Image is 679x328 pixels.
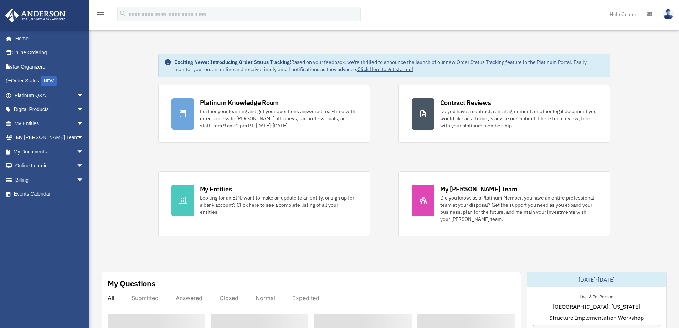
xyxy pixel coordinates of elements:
a: Events Calendar [5,187,94,201]
div: Live & In-Person [574,292,619,300]
a: Click Here to get started! [357,66,413,72]
div: My Questions [108,278,155,289]
a: Online Learningarrow_drop_down [5,159,94,173]
div: My [PERSON_NAME] Team [440,185,518,193]
div: Submitted [132,294,159,302]
span: Structure Implementation Workshop [549,313,644,322]
div: Looking for an EIN, want to make an update to an entity, or sign up for a bank account? Click her... [200,194,357,216]
a: menu [96,12,105,19]
div: [DATE]-[DATE] [527,272,666,287]
div: Based on your feedback, we're thrilled to announce the launch of our new Order Status Tracking fe... [174,59,604,73]
span: arrow_drop_down [77,102,91,117]
a: Platinum Q&Aarrow_drop_down [5,88,94,102]
div: Did you know, as a Platinum Member, you have an entire professional team at your disposal? Get th... [440,194,597,223]
span: arrow_drop_down [77,88,91,103]
div: Further your learning and get your questions answered real-time with direct access to [PERSON_NAM... [200,108,357,129]
i: menu [96,10,105,19]
span: arrow_drop_down [77,145,91,159]
a: Order StatusNEW [5,74,94,89]
div: All [108,294,114,302]
span: [GEOGRAPHIC_DATA], [US_STATE] [553,302,640,311]
div: Contract Reviews [440,98,491,107]
img: Anderson Advisors Platinum Portal [3,9,68,22]
i: search [119,10,127,17]
span: arrow_drop_down [77,131,91,145]
img: User Pic [663,9,674,19]
a: My [PERSON_NAME] Teamarrow_drop_down [5,131,94,145]
span: arrow_drop_down [77,116,91,131]
a: Contract Reviews Do you have a contract, rental agreement, or other legal document you would like... [398,85,610,143]
div: Answered [176,294,202,302]
div: NEW [41,76,57,86]
span: arrow_drop_down [77,173,91,187]
a: Platinum Knowledge Room Further your learning and get your questions answered real-time with dire... [158,85,370,143]
a: Online Ordering [5,46,94,60]
span: arrow_drop_down [77,159,91,173]
a: My Entities Looking for an EIN, want to make an update to an entity, or sign up for a bank accoun... [158,171,370,236]
div: Platinum Knowledge Room [200,98,279,107]
div: My Entities [200,185,232,193]
a: My Documentsarrow_drop_down [5,145,94,159]
a: Billingarrow_drop_down [5,173,94,187]
a: Digital Productsarrow_drop_down [5,102,94,117]
a: Home [5,31,91,46]
div: Do you have a contract, rental agreement, or other legal document you would like an attorney's ad... [440,108,597,129]
div: Expedited [292,294,319,302]
strong: Exciting News: Introducing Order Status Tracking! [174,59,291,65]
a: Tax Organizers [5,60,94,74]
a: My Entitiesarrow_drop_down [5,116,94,131]
a: My [PERSON_NAME] Team Did you know, as a Platinum Member, you have an entire professional team at... [398,171,610,236]
div: Normal [256,294,275,302]
div: Closed [220,294,238,302]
